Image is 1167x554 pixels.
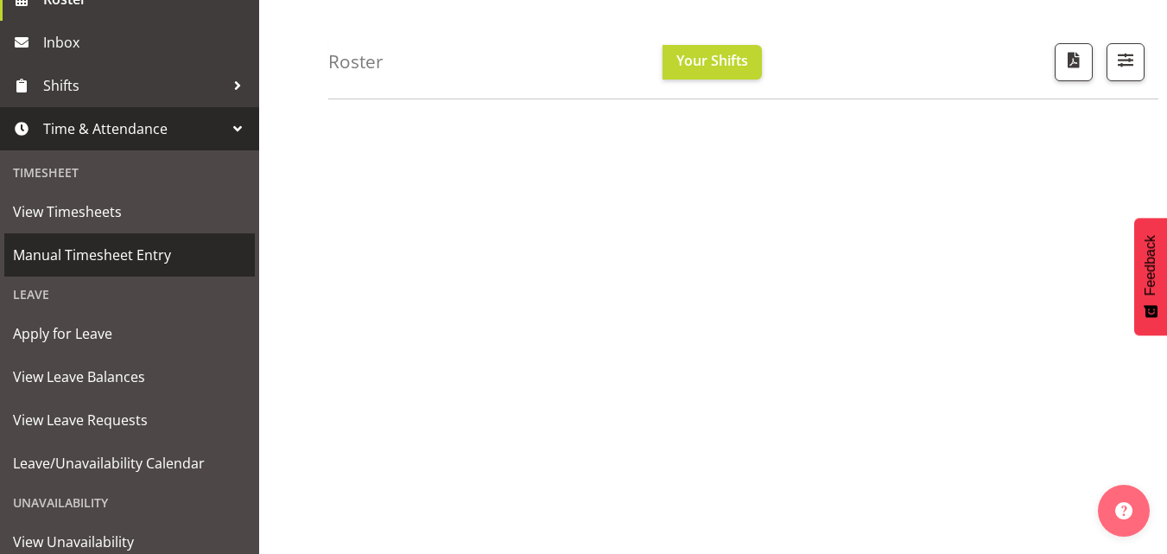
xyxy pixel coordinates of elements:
[43,116,225,142] span: Time & Attendance
[4,312,255,355] a: Apply for Leave
[4,442,255,485] a: Leave/Unavailability Calendar
[1134,218,1167,335] button: Feedback - Show survey
[1107,43,1145,81] button: Filter Shifts
[13,407,246,433] span: View Leave Requests
[4,485,255,520] div: Unavailability
[4,190,255,233] a: View Timesheets
[1143,235,1158,296] span: Feedback
[13,321,246,347] span: Apply for Leave
[1055,43,1093,81] button: Download a PDF of the roster according to the set date range.
[43,29,251,55] span: Inbox
[4,155,255,190] div: Timesheet
[13,199,246,225] span: View Timesheets
[663,45,762,80] button: Your Shifts
[1115,502,1132,519] img: help-xxl-2.png
[13,450,246,476] span: Leave/Unavailability Calendar
[676,51,748,70] span: Your Shifts
[4,398,255,442] a: View Leave Requests
[328,52,384,72] h4: Roster
[4,233,255,277] a: Manual Timesheet Entry
[4,355,255,398] a: View Leave Balances
[13,242,246,268] span: Manual Timesheet Entry
[4,277,255,312] div: Leave
[43,73,225,99] span: Shifts
[13,364,246,390] span: View Leave Balances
